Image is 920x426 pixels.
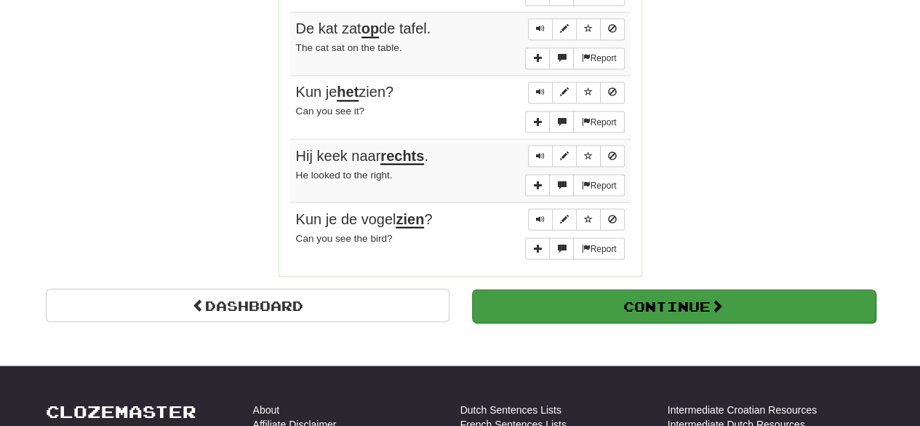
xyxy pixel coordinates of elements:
small: Can you see the bird? [296,232,393,243]
button: Edit sentence [552,208,577,230]
span: Kun je de vogel ? [296,210,433,228]
span: Hij keek naar . [296,147,428,165]
button: Report [573,174,624,196]
small: Can you see it? [296,106,364,117]
div: Sentence controls [528,82,625,103]
button: Edit sentence [552,82,577,103]
u: rechts [380,147,424,165]
button: Toggle ignore [600,18,625,40]
button: Toggle favorite [576,208,601,230]
button: Toggle favorite [576,145,601,167]
a: Dashboard [46,288,449,322]
u: zien [396,210,424,228]
button: Add sentence to collection [525,111,550,133]
u: het [337,84,359,101]
button: Play sentence audio [528,18,553,40]
div: More sentence controls [525,47,624,69]
u: op [361,20,379,38]
button: Toggle favorite [576,18,601,40]
button: Toggle ignore [600,145,625,167]
button: Add sentence to collection [525,47,550,69]
div: More sentence controls [525,174,624,196]
span: Kun je zien? [296,84,394,101]
a: Clozemaster [46,402,196,420]
a: About [253,402,280,417]
button: Play sentence audio [528,145,553,167]
button: Continue [472,289,876,323]
div: More sentence controls [525,237,624,259]
button: Report [573,111,624,133]
button: Toggle ignore [600,208,625,230]
a: Dutch Sentences Lists [460,402,561,417]
button: Edit sentence [552,18,577,40]
button: Toggle favorite [576,82,601,103]
div: Sentence controls [528,18,625,40]
small: He looked to the right. [296,169,393,180]
button: Edit sentence [552,145,577,167]
button: Add sentence to collection [525,174,550,196]
button: Report [573,47,624,69]
button: Play sentence audio [528,208,553,230]
button: Report [573,237,624,259]
button: Play sentence audio [528,82,553,103]
small: The cat sat on the table. [296,42,402,53]
button: Toggle ignore [600,82,625,103]
div: More sentence controls [525,111,624,133]
div: Sentence controls [528,145,625,167]
span: De kat zat de tafel. [296,20,431,38]
div: Sentence controls [528,208,625,230]
button: Add sentence to collection [525,237,550,259]
a: Intermediate Croatian Resources [668,402,817,417]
